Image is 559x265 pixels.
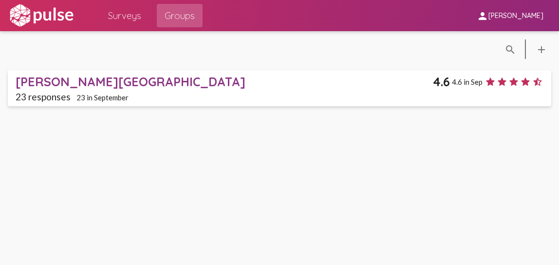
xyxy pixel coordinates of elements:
[452,77,483,86] span: 4.6 in Sep
[165,7,195,24] span: Groups
[108,7,141,24] span: Surveys
[504,44,516,56] mat-icon: language
[532,39,551,59] button: language
[488,12,543,20] span: [PERSON_NAME]
[16,74,433,89] div: [PERSON_NAME][GEOGRAPHIC_DATA]
[8,70,551,106] a: [PERSON_NAME][GEOGRAPHIC_DATA]4.64.6 in Sep23 responses23 in September
[433,74,450,89] span: 4.6
[469,6,551,24] button: [PERSON_NAME]
[157,4,203,27] a: Groups
[16,91,71,102] span: 23 responses
[477,10,488,22] mat-icon: person
[76,93,129,102] span: 23 in September
[501,39,520,59] button: language
[100,4,149,27] a: Surveys
[8,3,75,28] img: white-logo.svg
[536,44,547,56] mat-icon: language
